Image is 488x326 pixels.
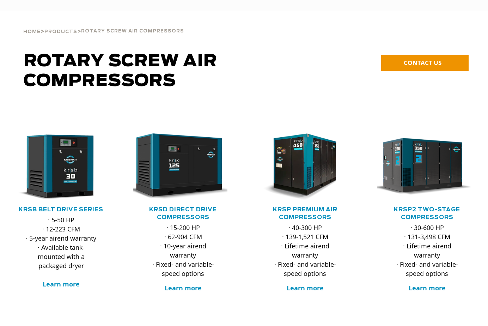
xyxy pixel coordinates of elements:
a: Learn more [43,280,80,288]
div: krsb30 [11,133,111,200]
img: krsp150 [250,133,349,200]
img: krsb30 [6,133,105,200]
a: Learn more [165,284,202,292]
a: KRSD Direct Drive Compressors [149,207,217,220]
div: > > [23,11,184,37]
div: krsd125 [133,133,233,200]
div: krsp150 [255,133,355,200]
a: KRSP Premium Air Compressors [273,207,337,220]
p: · 15-200 HP · 62-904 CFM · 10-year airend warranty · Fixed- and variable-speed options [147,223,219,278]
a: Learn more [409,284,446,292]
p: · 40-300 HP · 139-1,521 CFM · Lifetime airend warranty · Fixed- and variable-speed options [269,223,341,278]
a: KRSP2 Two-Stage Compressors [394,207,460,220]
p: · 30-600 HP · 131-3,498 CFM · Lifetime airend warranty · Fixed- and variable-speed options [391,223,463,278]
span: Products [44,30,77,34]
a: Home [23,28,41,35]
p: · 5-50 HP · 12-223 CFM · 5-year airend warranty · Available tank-mounted with a packaged dryer [25,215,97,289]
a: CONTACT US [381,55,469,71]
img: krsd125 [128,133,227,200]
img: krsp350 [372,133,471,200]
span: CONTACT US [404,59,441,67]
a: Products [44,28,77,35]
span: Rotary Screw Air Compressors [24,53,217,90]
div: krsp350 [377,133,477,200]
span: Rotary Screw Air Compressors [81,29,184,34]
span: Home [23,30,41,34]
a: Learn more [287,284,324,292]
a: KRSB Belt Drive Series [19,207,103,212]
